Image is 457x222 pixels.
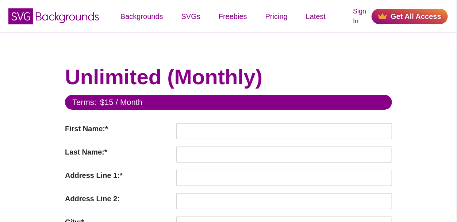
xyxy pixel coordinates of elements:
[65,123,173,134] label: First Name:*
[65,147,173,157] label: Last Name:*
[353,7,366,26] a: Sign In
[65,170,173,181] label: Address Line 1:*
[100,96,142,108] div: $15 / Month
[111,5,172,27] a: Backgrounds
[210,5,256,27] a: Freebies
[172,5,210,27] a: SVGs
[65,64,392,90] h1: Unlimited (Monthly)
[65,193,173,204] label: Address Line 2:
[297,5,335,27] a: Latest
[372,9,448,24] a: Get All Access
[256,5,297,27] a: Pricing
[72,96,96,108] div: Terms:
